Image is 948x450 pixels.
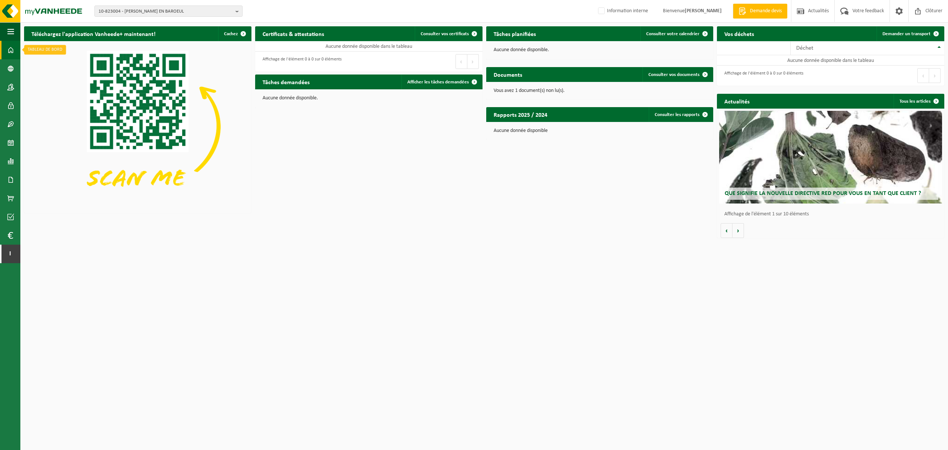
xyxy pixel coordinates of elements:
h2: Rapports 2025 / 2024 [486,107,555,122]
span: Déchet [796,45,813,51]
span: 10-823004 - [PERSON_NAME] EN BAROEUL [99,6,233,17]
td: Aucune donnée disponible dans le tableau [255,41,483,52]
p: Affichage de l'élément 1 sur 10 éléments [724,212,941,217]
p: Vous avez 1 document(s) non lu(s). [494,88,706,93]
a: Afficher les tâches demandées [401,75,482,89]
button: Previous [917,68,929,83]
img: Download de VHEPlus App [24,41,251,212]
a: Consulter les rapports [649,107,712,122]
span: Afficher les tâches demandées [407,80,469,85]
td: Aucune donnée disponible dans le tableau [717,55,944,66]
button: Vorige [721,223,732,238]
span: Cachez [224,32,238,36]
h2: Vos déchets [717,26,761,41]
p: Aucune donnée disponible [494,128,706,133]
a: Consulter vos certificats [415,26,482,41]
label: Information interne [597,6,648,17]
button: Next [929,68,941,83]
span: Consulter vos documents [648,72,700,77]
button: Next [467,54,479,69]
div: Affichage de l'élément 0 à 0 sur 0 éléments [721,67,804,84]
a: Tous les articles [894,94,944,109]
span: I [7,245,13,263]
a: Que signifie la nouvelle directive RED pour vous en tant que client ? [719,111,942,204]
h2: Tâches demandées [255,75,317,89]
a: Consulter votre calendrier [640,26,712,41]
h2: Tâches planifiées [486,26,543,41]
span: Consulter votre calendrier [646,32,700,36]
p: Aucune donnée disponible. [263,96,475,101]
h2: Certificats & attestations [255,26,331,41]
button: Volgende [732,223,744,238]
span: Consulter vos certificats [421,32,469,36]
h2: Actualités [717,94,757,108]
span: Demander un transport [882,32,931,36]
a: Consulter vos documents [642,67,712,82]
p: Aucune donnée disponible. [494,47,706,53]
a: Demander un transport [877,26,944,41]
h2: Téléchargez l'application Vanheede+ maintenant! [24,26,163,41]
span: Que signifie la nouvelle directive RED pour vous en tant que client ? [725,191,921,196]
button: 10-823004 - [PERSON_NAME] EN BAROEUL [94,6,243,17]
button: Cachez [218,26,251,41]
h2: Documents [486,67,530,82]
button: Previous [455,54,467,69]
span: Demande devis [748,7,784,15]
div: Affichage de l'élément 0 à 0 sur 0 éléments [259,53,342,70]
a: Demande devis [733,4,787,19]
strong: [PERSON_NAME] [685,8,722,14]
